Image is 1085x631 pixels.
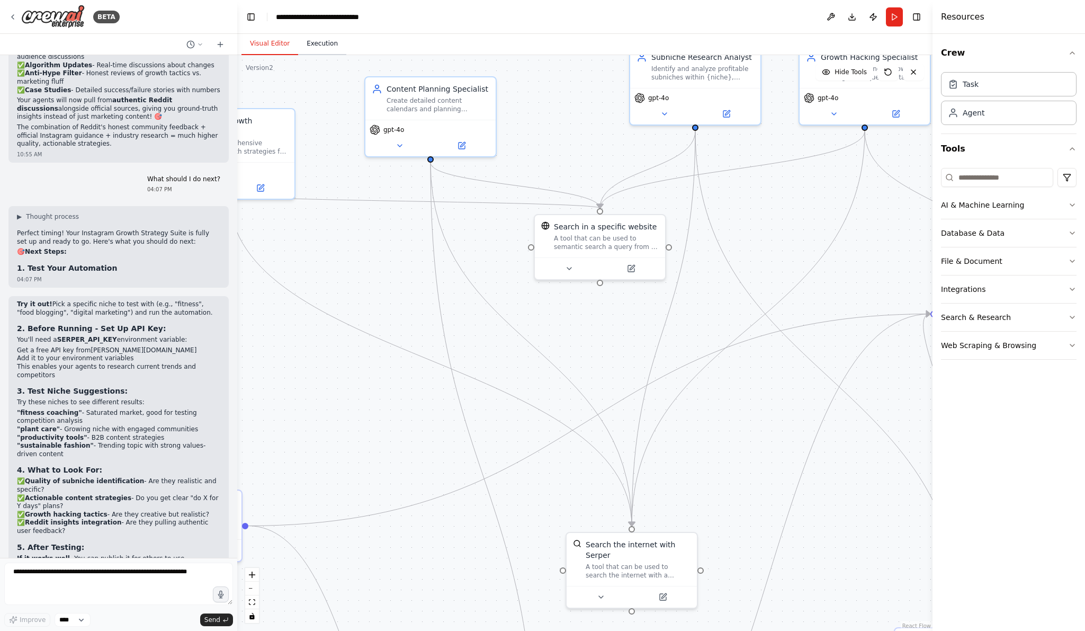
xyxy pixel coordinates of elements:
g: Edge from 172d5785-1803-4189-a379-82abda0b228c to 4135746a-62c0-4875-bbfa-5682fc7f490f [248,309,930,531]
span: gpt-4o [818,94,838,102]
img: SerperDevTool [573,539,581,548]
g: Edge from db2df73e-57f2-4311-8ae6-74135ea3e446 to 377e3af5-54b9-4482-ae9a-b4ff814b2553 [224,194,637,526]
li: - You can publish it for others to use [17,555,220,563]
div: Content Planning Specialist [387,84,489,94]
div: Subniche Research AnalystIdentify and analyze profitable subniches within {niche}, discovering un... [629,45,761,126]
strong: authentic Reddit discussions [17,96,172,112]
strong: 2. Before Running - Set Up API Key: [17,324,166,333]
strong: SERPER_API_KEY [57,336,117,343]
p: ✅ - Are they realistic and specific? ✅ - Do you get clear "do X for Y days" plans? ✅ - Are they c... [17,477,220,535]
strong: Quality of subniche identification [25,477,144,485]
li: - B2B content strategies [17,434,220,442]
strong: "sustainable fashion" [17,442,94,449]
strong: If it works well [17,555,70,562]
button: Start a new chat [212,38,229,51]
span: gpt-4o [383,126,404,134]
nav: breadcrumb [276,12,390,22]
button: Open in side panel [866,108,926,120]
p: What should I do next? [147,175,220,184]
button: fit view [245,596,259,609]
div: Task [963,79,979,90]
button: Hide right sidebar [909,10,924,24]
strong: Actionable content strategies [25,494,131,502]
div: A tool that can be used to semantic search a query from a specific URL content. [554,234,659,251]
strong: Reddit insights integration [25,519,121,526]
h4: Resources [941,11,984,23]
strong: 4. What to Look For: [17,466,102,474]
p: The combination of Reddit's honest community feedback + official Instagram guidance + industry re... [17,123,220,148]
div: Growth Hacking SpecialistImplement advanced growth hacking techniques and tactics for {niche} Ins... [799,45,931,126]
img: WebsiteSearchTool [541,221,550,230]
button: Switch to previous chat [182,38,208,51]
button: Click to speak your automation idea [213,586,229,602]
span: Improve [20,616,46,624]
strong: "fitness coaching" [17,409,82,416]
strong: 5. After Testing: [17,543,84,552]
div: Crew [941,68,1077,134]
g: Edge from db2df73e-57f2-4311-8ae6-74135ea3e446 to 2f72b6ea-e0a1-44f3-b864-2d2cb0cd6d55 [224,194,605,208]
div: BETA [93,11,120,23]
g: Edge from 8b18707c-4585-489f-a573-e79a42af4d3c to 377e3af5-54b9-4482-ae9a-b4ff814b2553 [626,131,870,526]
button: Open in side panel [633,591,693,603]
div: Agent [963,108,984,118]
button: Open in side panel [432,139,491,152]
g: Edge from 4d7759f7-7965-4131-b9f6-0523bc2f6920 to 377e3af5-54b9-4482-ae9a-b4ff814b2553 [626,131,701,526]
button: Integrations [941,275,1077,303]
button: AI & Machine Learning [941,191,1077,219]
button: File & Document [941,247,1077,275]
div: Tools [941,164,1077,368]
strong: 3. Test Niche Suggestions: [17,387,128,395]
button: Hide Tools [815,64,873,81]
div: Content Planning SpecialistCreate detailed content calendars and planning strategies for {niche} ... [364,76,497,157]
div: 04:07 PM [17,275,220,283]
button: Database & Data [941,219,1077,247]
p: Your agents will now pull from alongside official sources, giving you ground-truth insights inste... [17,96,220,121]
li: - Growing niche with engaged communities [17,425,220,434]
button: Web Scraping & Browsing [941,332,1077,359]
span: ▶ [17,212,22,221]
g: Edge from 239c8310-55f2-4a84-95bd-fd7fac65db26 to 377e3af5-54b9-4482-ae9a-b4ff814b2553 [425,163,637,526]
li: This enables your agents to research current trends and competitors [17,363,220,379]
div: Growth Hacking Specialist [821,52,923,63]
button: Search & Research [941,304,1077,331]
button: toggle interactivity [245,609,259,623]
button: zoom in [245,568,259,582]
div: Search the internet with Serper [586,539,691,561]
div: React Flow controls [245,568,259,623]
g: Edge from 4d7759f7-7965-4131-b9f6-0523bc2f6920 to 2f72b6ea-e0a1-44f3-b864-2d2cb0cd6d55 [595,131,701,208]
a: React Flow attribution [902,623,931,629]
strong: Growth hacking tactics [25,511,107,518]
button: Crew [941,38,1077,68]
div: Subniche Research Analyst [651,52,754,63]
div: SerperDevToolSearch the internet with SerperA tool that can be used to search the internet with a... [566,532,698,609]
strong: Algorithm Updates [25,61,92,69]
span: Send [204,616,220,624]
li: Add it to your environment variables [17,354,220,363]
button: Tools [941,134,1077,164]
g: Edge from 4d7759f7-7965-4131-b9f6-0523bc2f6920 to d4f47f35-dd03-4ad1-b70d-427b5a1b69fe [690,131,965,621]
a: [PERSON_NAME][DOMAIN_NAME] [91,346,196,354]
strong: "plant care" [17,425,60,433]
strong: Anti-Hype Filter [25,69,82,77]
button: Open in side panel [230,182,290,194]
li: Get a free API key from [17,346,220,355]
g: Edge from 8b18707c-4585-489f-a573-e79a42af4d3c to 2f72b6ea-e0a1-44f3-b864-2d2cb0cd6d55 [595,131,870,208]
button: ▶Thought process [17,212,79,221]
strong: Case Studies [25,86,71,94]
h2: 🎯 [17,248,220,256]
strong: Try it out! [17,300,52,308]
li: - Trending topic with strong values-driven content [17,442,220,458]
div: A tool that can be used to search the internet with a search_query. Supports different search typ... [586,563,691,580]
div: Create detailed content calendars and planning strategies for {niche} Instagram accounts, develop... [387,96,489,113]
div: 04:07 PM [147,185,220,193]
span: Thought process [26,212,79,221]
p: You'll need a environment variable: [17,336,220,344]
p: Pick a specific niche to test with (e.g., "fitness", "food blogging", "digital marketing") and ru... [17,300,220,317]
g: Edge from 239c8310-55f2-4a84-95bd-fd7fac65db26 to 2f72b6ea-e0a1-44f3-b864-2d2cb0cd6d55 [425,163,605,208]
span: Hide Tools [835,68,867,76]
strong: "productivity tools" [17,434,87,441]
button: Improve [4,613,50,627]
button: Send [200,614,233,626]
strong: 1. Test Your Automation [17,264,117,272]
button: Hide left sidebar [244,10,258,24]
